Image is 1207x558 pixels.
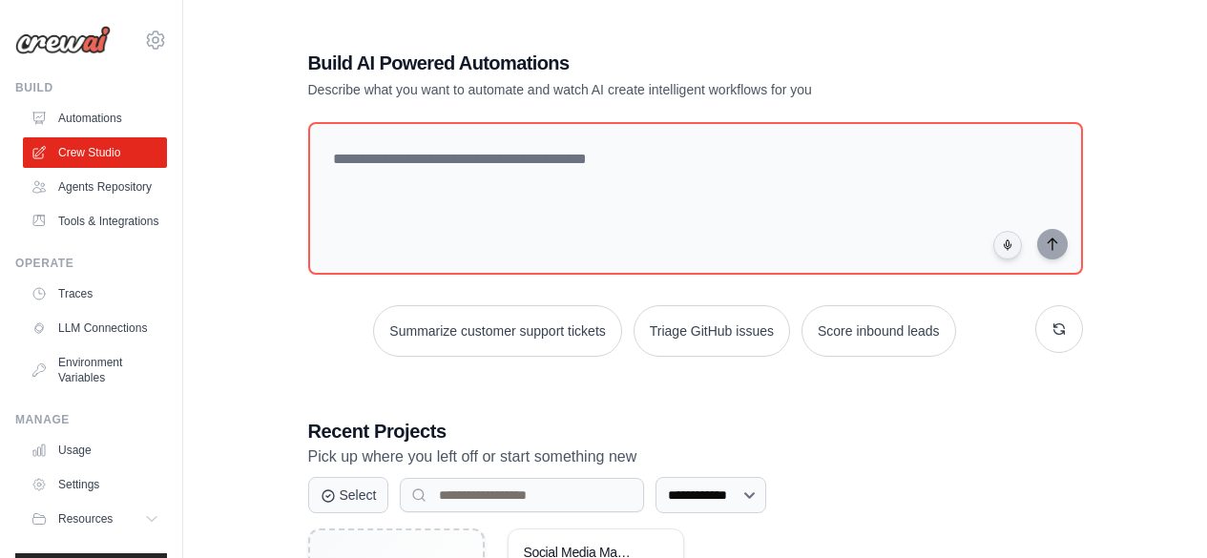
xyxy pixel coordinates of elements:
[23,504,167,534] button: Resources
[15,26,111,54] img: Logo
[308,444,1083,469] p: Pick up where you left off or start something new
[15,80,167,95] div: Build
[308,50,949,76] h1: Build AI Powered Automations
[58,511,113,527] span: Resources
[23,103,167,134] a: Automations
[23,469,167,500] a: Settings
[23,435,167,465] a: Usage
[308,80,949,99] p: Describe what you want to automate and watch AI create intelligent workflows for you
[801,305,956,357] button: Score inbound leads
[308,418,1083,444] h3: Recent Projects
[23,279,167,309] a: Traces
[373,305,621,357] button: Summarize customer support tickets
[23,347,167,393] a: Environment Variables
[23,313,167,343] a: LLM Connections
[308,477,389,513] button: Select
[993,231,1022,259] button: Click to speak your automation idea
[23,206,167,237] a: Tools & Integrations
[634,305,790,357] button: Triage GitHub issues
[23,172,167,202] a: Agents Repository
[1035,305,1083,353] button: Get new suggestions
[15,256,167,271] div: Operate
[15,412,167,427] div: Manage
[23,137,167,168] a: Crew Studio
